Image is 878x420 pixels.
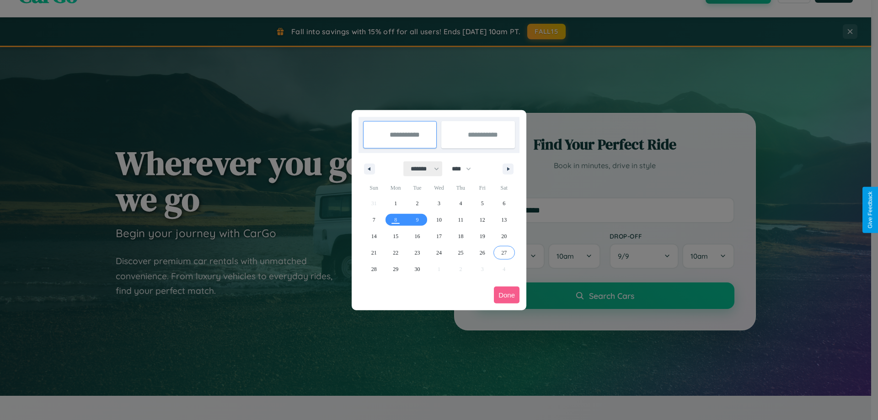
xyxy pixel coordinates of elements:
button: 30 [407,261,428,277]
span: Fri [471,181,493,195]
span: 28 [371,261,377,277]
span: 8 [394,212,397,228]
button: 25 [450,245,471,261]
span: Sat [493,181,515,195]
span: 10 [436,212,442,228]
span: 15 [393,228,398,245]
button: 16 [407,228,428,245]
span: 3 [438,195,440,212]
button: 26 [471,245,493,261]
button: 20 [493,228,515,245]
button: 22 [385,245,406,261]
button: 12 [471,212,493,228]
button: 24 [428,245,450,261]
span: Wed [428,181,450,195]
span: 17 [436,228,442,245]
span: 19 [480,228,485,245]
span: 24 [436,245,442,261]
span: 26 [480,245,485,261]
span: 13 [501,212,507,228]
button: 9 [407,212,428,228]
button: 19 [471,228,493,245]
span: Mon [385,181,406,195]
button: 17 [428,228,450,245]
button: 13 [493,212,515,228]
button: 27 [493,245,515,261]
span: 18 [458,228,463,245]
span: 30 [415,261,420,277]
button: 14 [363,228,385,245]
span: 21 [371,245,377,261]
span: 20 [501,228,507,245]
button: 8 [385,212,406,228]
span: 29 [393,261,398,277]
button: 28 [363,261,385,277]
span: 22 [393,245,398,261]
span: 11 [458,212,464,228]
span: Sun [363,181,385,195]
button: 7 [363,212,385,228]
span: 4 [459,195,462,212]
span: 23 [415,245,420,261]
span: 12 [480,212,485,228]
button: Done [494,287,519,303]
span: 16 [415,228,420,245]
span: 25 [458,245,463,261]
button: 11 [450,212,471,228]
span: 5 [481,195,484,212]
span: 1 [394,195,397,212]
span: 14 [371,228,377,245]
span: Tue [407,181,428,195]
button: 4 [450,195,471,212]
span: 2 [416,195,419,212]
span: 7 [373,212,375,228]
button: 10 [428,212,450,228]
button: 18 [450,228,471,245]
span: 9 [416,212,419,228]
span: 6 [503,195,505,212]
div: Give Feedback [867,191,873,229]
button: 1 [385,195,406,212]
button: 6 [493,195,515,212]
button: 15 [385,228,406,245]
button: 29 [385,261,406,277]
button: 23 [407,245,428,261]
button: 5 [471,195,493,212]
button: 3 [428,195,450,212]
span: Thu [450,181,471,195]
button: 21 [363,245,385,261]
span: 27 [501,245,507,261]
button: 2 [407,195,428,212]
